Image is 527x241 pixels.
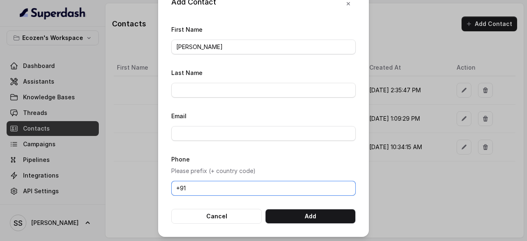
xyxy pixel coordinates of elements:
[171,209,262,224] button: Cancel
[171,166,356,176] p: Please prefix (+ country code)
[171,112,187,119] label: Email
[171,26,203,33] label: First Name
[171,69,203,76] label: Last Name
[171,156,190,163] label: Phone
[265,209,356,224] button: Add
